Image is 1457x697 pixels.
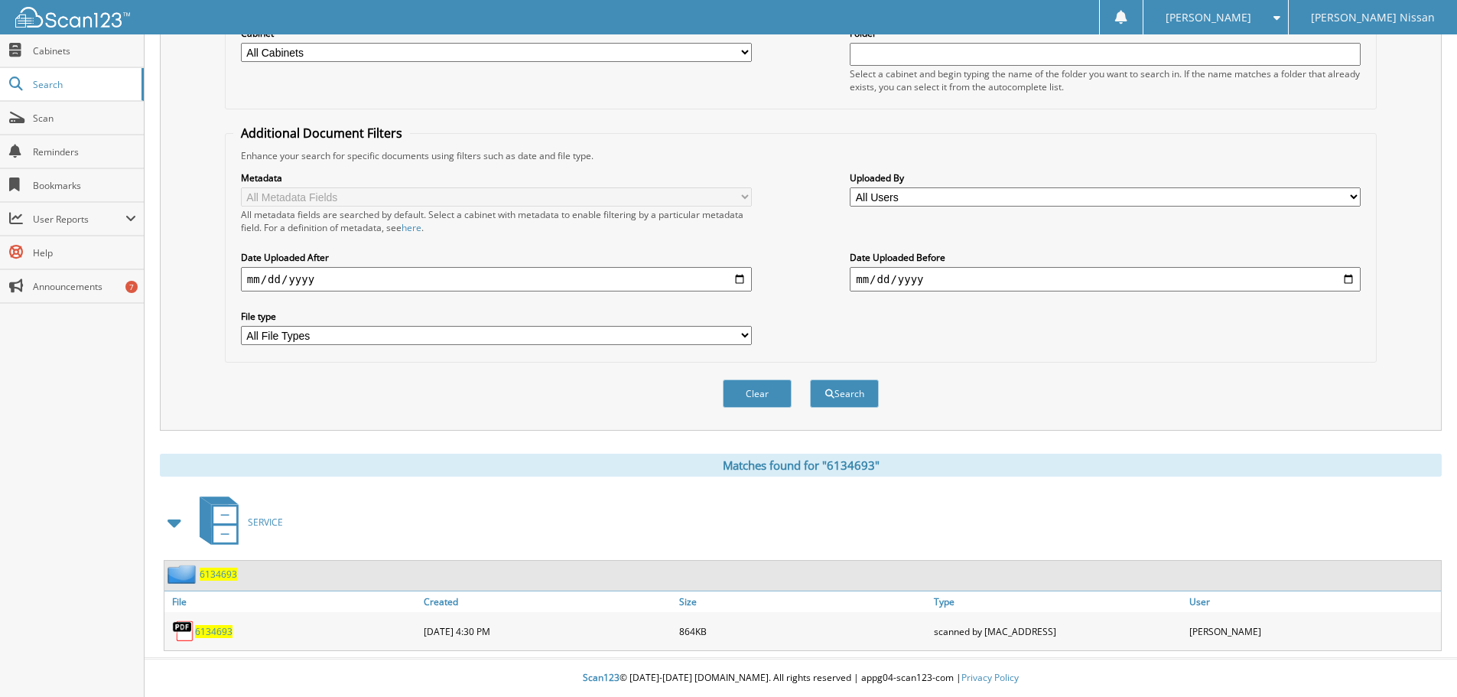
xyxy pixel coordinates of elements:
div: Matches found for "6134693" [160,454,1442,477]
input: end [850,267,1361,292]
a: here [402,221,421,234]
a: 6134693 [195,625,233,638]
span: Announcements [33,280,136,293]
span: Help [33,246,136,259]
a: Size [675,591,931,612]
label: Metadata [241,171,752,184]
legend: Additional Document Filters [233,125,410,142]
a: 6134693 [200,568,237,581]
button: Clear [723,379,792,408]
div: 864KB [675,616,931,647]
span: Bookmarks [33,179,136,192]
a: Privacy Policy [961,671,1019,684]
input: start [241,267,752,292]
div: Enhance your search for specific documents using filters such as date and file type. [233,149,1368,162]
label: Date Uploaded After [241,251,752,264]
span: SERVICE [248,516,283,529]
span: [PERSON_NAME] [1166,13,1251,22]
div: 7 [125,281,138,293]
div: [PERSON_NAME] [1185,616,1441,647]
div: Select a cabinet and begin typing the name of the folder you want to search in. If the name match... [850,67,1361,93]
label: Date Uploaded Before [850,251,1361,264]
span: [PERSON_NAME] Nissan [1311,13,1435,22]
a: File [164,591,420,612]
label: Uploaded By [850,171,1361,184]
span: Cabinets [33,44,136,57]
span: Scan123 [583,671,620,684]
span: Reminders [33,145,136,158]
span: Search [33,78,134,91]
div: scanned by [MAC_ADDRESS] [930,616,1185,647]
div: [DATE] 4:30 PM [420,616,675,647]
a: Created [420,591,675,612]
button: Search [810,379,879,408]
img: scan123-logo-white.svg [15,7,130,28]
img: folder2.png [167,565,200,584]
div: © [DATE]-[DATE] [DOMAIN_NAME]. All rights reserved | appg04-scan123-com | [145,660,1457,697]
a: Type [930,591,1185,612]
span: Scan [33,112,136,125]
span: User Reports [33,213,125,226]
a: User [1185,591,1441,612]
img: PDF.png [172,620,195,643]
a: SERVICE [190,492,283,552]
label: File type [241,310,752,323]
div: All metadata fields are searched by default. Select a cabinet with metadata to enable filtering b... [241,208,752,234]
